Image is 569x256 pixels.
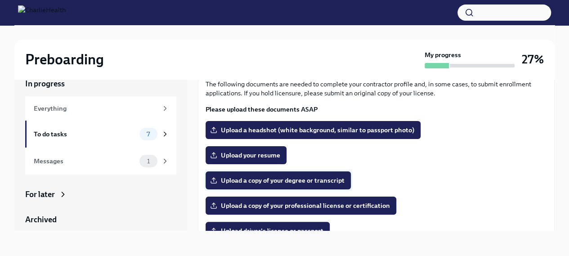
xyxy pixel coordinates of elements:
[206,222,330,240] label: Upload driver's license or passport
[212,176,345,185] span: Upload a copy of your degree or transcript
[34,129,136,139] div: To do tasks
[25,189,55,200] div: For later
[25,214,176,225] a: Archived
[142,158,155,165] span: 1
[206,80,547,98] p: The following documents are needed to complete your contractor profile and, in some cases, to sub...
[25,96,176,121] a: Everything
[18,5,66,20] img: CharlieHealth
[212,151,280,160] span: Upload your resume
[25,189,176,200] a: For later
[34,103,157,113] div: Everything
[34,156,136,166] div: Messages
[425,50,461,59] strong: My progress
[212,226,323,235] span: Upload driver's license or passport
[206,121,421,139] label: Upload a headshot (white background, similar to passport photo)
[212,126,414,135] span: Upload a headshot (white background, similar to passport photo)
[206,146,287,164] label: Upload your resume
[212,201,390,210] span: Upload a copy of your professional license or certification
[206,105,318,113] strong: Please upload these documents ASAP
[141,131,155,138] span: 7
[206,171,351,189] label: Upload a copy of your degree or transcript
[522,51,544,67] h3: 27%
[206,197,396,215] label: Upload a copy of your professional license or certification
[25,78,176,89] a: In progress
[25,148,176,175] a: Messages1
[25,50,104,68] h2: Preboarding
[25,121,176,148] a: To do tasks7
